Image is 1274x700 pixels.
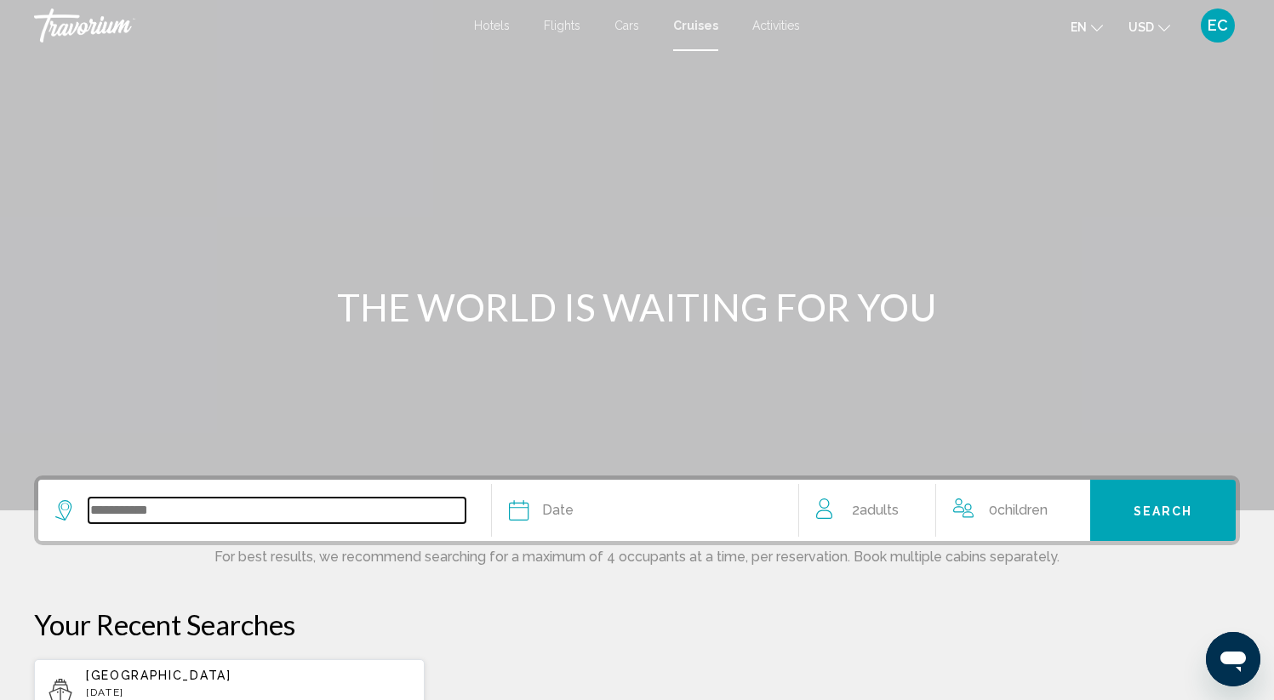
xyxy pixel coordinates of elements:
a: Hotels [474,19,510,32]
span: USD [1128,20,1154,34]
span: 0 [989,498,1048,522]
button: Change currency [1128,14,1170,39]
span: Children [997,502,1048,518]
iframe: Button to launch messaging window [1206,632,1260,686]
span: 2 [852,498,899,522]
a: Cruises [673,19,718,32]
span: [GEOGRAPHIC_DATA] [86,669,231,682]
button: User Menu [1196,8,1240,43]
span: Date [542,498,574,522]
span: EC [1208,17,1228,34]
p: For best results, we recommend searching for a maximum of 4 occupants at a time, per reservation.... [34,545,1240,565]
button: Date [509,480,782,541]
a: Cars [614,19,639,32]
h1: THE WORLD IS WAITING FOR YOU [318,285,957,329]
button: Search [1090,480,1236,541]
div: Search widget [38,480,1236,541]
a: Flights [544,19,580,32]
a: Travorium [34,9,457,43]
p: [DATE] [86,686,411,698]
span: en [1071,20,1087,34]
p: Your Recent Searches [34,607,1240,641]
a: Activities [752,19,800,32]
span: Adults [860,502,899,518]
button: Travelers: 2 adults, 0 children [799,480,1090,541]
button: Change language [1071,14,1103,39]
span: Search [1134,504,1193,518]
